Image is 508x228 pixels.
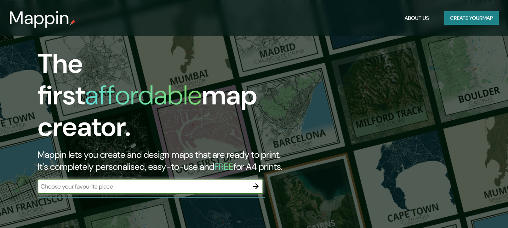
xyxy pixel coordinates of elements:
[402,11,432,25] button: About Us
[9,8,70,29] h3: Mappin
[38,182,248,191] input: Choose your favourite place
[70,20,76,26] img: mappin-pin
[38,48,292,149] h1: The first map creator.
[444,11,499,25] button: Create yourmap
[85,78,202,113] h1: affordable
[38,149,292,173] h2: Mappin lets you create and design maps that are ready to print. It's completely personalised, eas...
[214,161,234,172] h5: FREE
